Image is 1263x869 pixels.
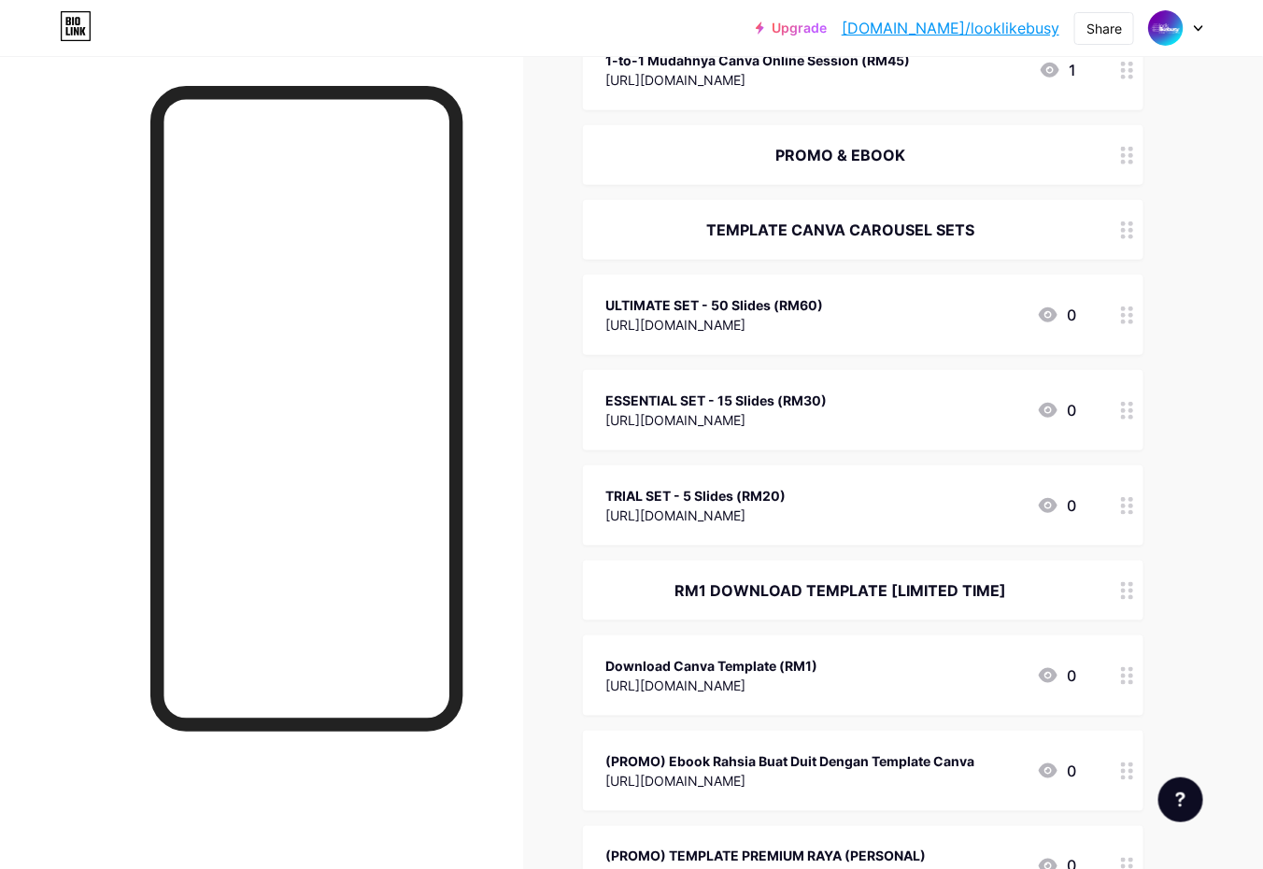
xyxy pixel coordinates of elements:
div: [URL][DOMAIN_NAME] [605,771,974,791]
div: 1-to-1 Mudahnya Canva Online Session (RM45) [605,50,910,70]
div: 0 [1037,494,1076,517]
div: [URL][DOMAIN_NAME] [605,676,817,695]
div: [URL][DOMAIN_NAME] [605,410,827,430]
div: RM1 DOWNLOAD TEMPLATE [LIMITED TIME] [605,579,1076,602]
div: TEMPLATE CANVA CAROUSEL SETS [605,219,1076,241]
div: Share [1086,19,1122,38]
div: [URL][DOMAIN_NAME] [605,315,823,335]
div: Download Canva Template (RM1) [605,656,817,676]
div: 0 [1037,760,1076,782]
div: TRIAL SET - 5 Slides (RM20) [605,486,786,506]
div: 0 [1037,664,1076,687]
a: Upgrade [756,21,827,36]
div: PROMO & EBOOK [605,144,1076,166]
div: (PROMO) TEMPLATE PREMIUM RAYA (PERSONAL) [605,847,926,866]
div: ULTIMATE SET - 50 Slides (RM60) [605,295,823,315]
a: [DOMAIN_NAME]/looklikebusy [842,17,1059,39]
img: looklikebusy [1148,10,1184,46]
div: 1 [1039,59,1076,81]
div: [URL][DOMAIN_NAME] [605,506,786,525]
div: 0 [1037,399,1076,421]
div: [URL][DOMAIN_NAME] [605,70,910,90]
div: ESSENTIAL SET - 15 Slides (RM30) [605,391,827,410]
div: 0 [1037,304,1076,326]
div: (PROMO) Ebook Rahsia Buat Duit Dengan Template Canva [605,751,974,771]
